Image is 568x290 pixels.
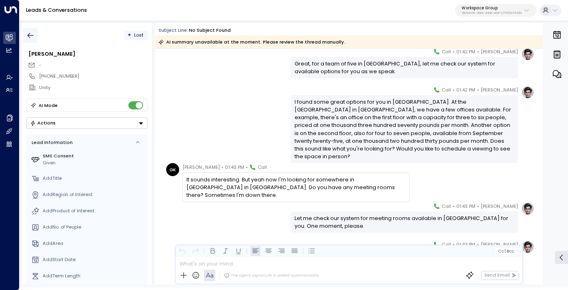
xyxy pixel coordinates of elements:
div: AddStart Date [43,256,145,263]
span: Call [442,240,451,249]
span: [PERSON_NAME] [481,202,518,210]
div: The agent signature is added automatically [224,273,319,278]
div: AI summary unavailable at the moment. Please review the thread manually. [158,38,345,46]
img: profile-logo.png [521,86,534,99]
p: Workspace Group [462,6,522,11]
div: Let me check our system for meeting rooms available in [GEOGRAPHIC_DATA] for you. One moment, ple... [295,214,514,230]
button: Cc|Bcc [495,248,516,254]
span: • [453,48,455,56]
span: Lost [134,32,143,38]
span: Call [442,48,451,56]
span: [PERSON_NAME] [481,48,518,56]
a: Leads & Conversations [26,7,87,13]
div: AI Mode [39,101,58,109]
div: AddTitle [43,175,145,182]
span: 01:43 PM [456,202,475,210]
p: 36c5ec06-2b8e-4dd6-aa1e-c77490e3446d [462,11,522,15]
span: [PERSON_NAME] [481,240,518,249]
span: - [39,62,41,68]
span: 01:43 PM [456,240,475,249]
div: AddArea [43,240,145,247]
img: profile-logo.png [521,202,534,215]
span: • [221,163,223,171]
span: • [453,240,455,249]
span: [PERSON_NAME] [182,163,220,171]
div: It sounds interesting. But yeah now I'm looking for somewhere in [GEOGRAPHIC_DATA] in [GEOGRAPHIC... [186,176,405,199]
span: Call [442,202,451,210]
span: • [477,86,479,94]
div: Given [43,159,145,166]
div: No subject found [189,27,231,34]
div: Unity [39,84,147,91]
div: Lead Information [29,139,73,146]
span: • [477,240,479,249]
div: AddProduct of Interest [43,207,145,214]
span: Subject Line: [158,27,188,33]
div: [PERSON_NAME] [28,50,147,58]
span: • [453,86,455,94]
div: AddNo. of People [43,224,145,231]
span: [PERSON_NAME] [481,86,518,94]
span: | [505,249,506,253]
button: Actions [26,117,147,129]
img: profile-logo.png [521,240,534,253]
div: • [128,29,131,41]
span: • [453,202,455,210]
div: Button group with a nested menu [26,117,147,129]
div: AddTerm Length [43,273,145,279]
span: Cc Bcc [498,249,514,253]
span: 01:42 PM [456,48,475,56]
button: Redo [191,246,200,256]
span: 01:43 PM [225,163,244,171]
div: [PHONE_NUMBER] [39,73,147,80]
div: I found some great options for you in [GEOGRAPHIC_DATA]. At the [GEOGRAPHIC_DATA] in [GEOGRAPHIC_... [295,98,514,161]
img: profile-logo.png [521,48,534,61]
div: Great, for a team of five in [GEOGRAPHIC_DATA], let me check our system for available options for... [295,60,514,75]
span: 01:42 PM [456,86,475,94]
span: Call [442,86,451,94]
div: AddRegion of Interest [43,191,145,198]
div: Actions [30,120,56,126]
span: • [477,202,479,210]
label: SMS Consent [43,153,145,159]
span: • [477,48,479,56]
button: Undo [178,246,187,256]
span: Call [258,163,267,171]
span: • [246,163,248,171]
button: Workspace Group36c5ec06-2b8e-4dd6-aa1e-c77490e3446d [455,4,536,17]
div: GK [166,163,179,176]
